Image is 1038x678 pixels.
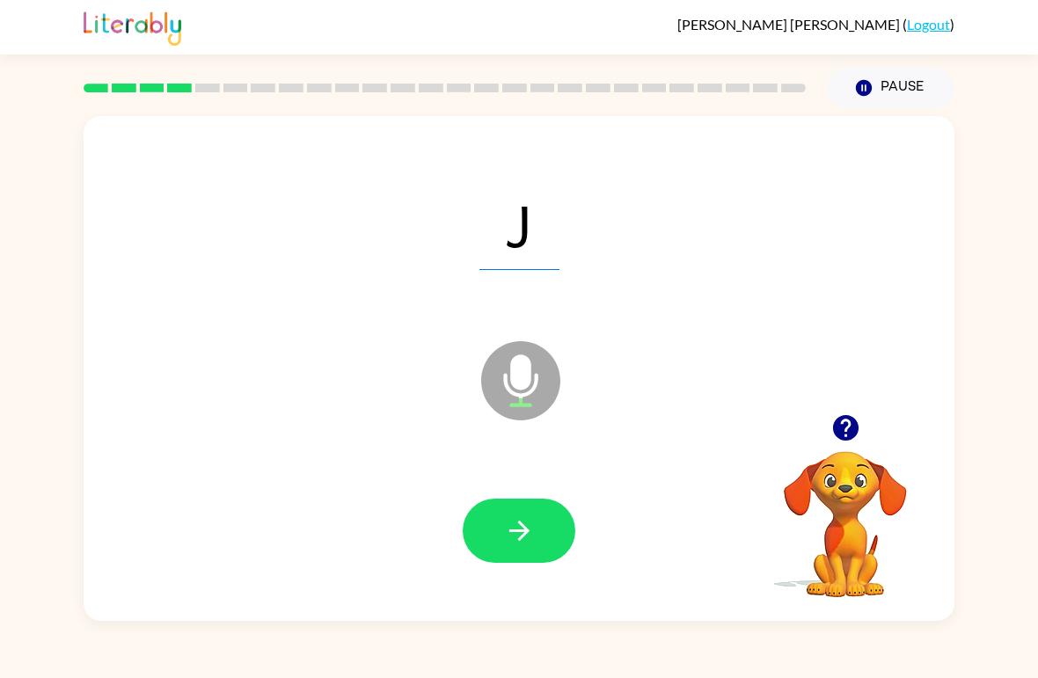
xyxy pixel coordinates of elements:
a: Logout [907,16,950,33]
span: [PERSON_NAME] [PERSON_NAME] [677,16,903,33]
div: ( ) [677,16,954,33]
video: Your browser must support playing .mp4 files to use Literably. Please try using another browser. [757,424,933,600]
span: J [479,179,559,270]
button: Pause [827,68,954,108]
img: Literably [84,7,181,46]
